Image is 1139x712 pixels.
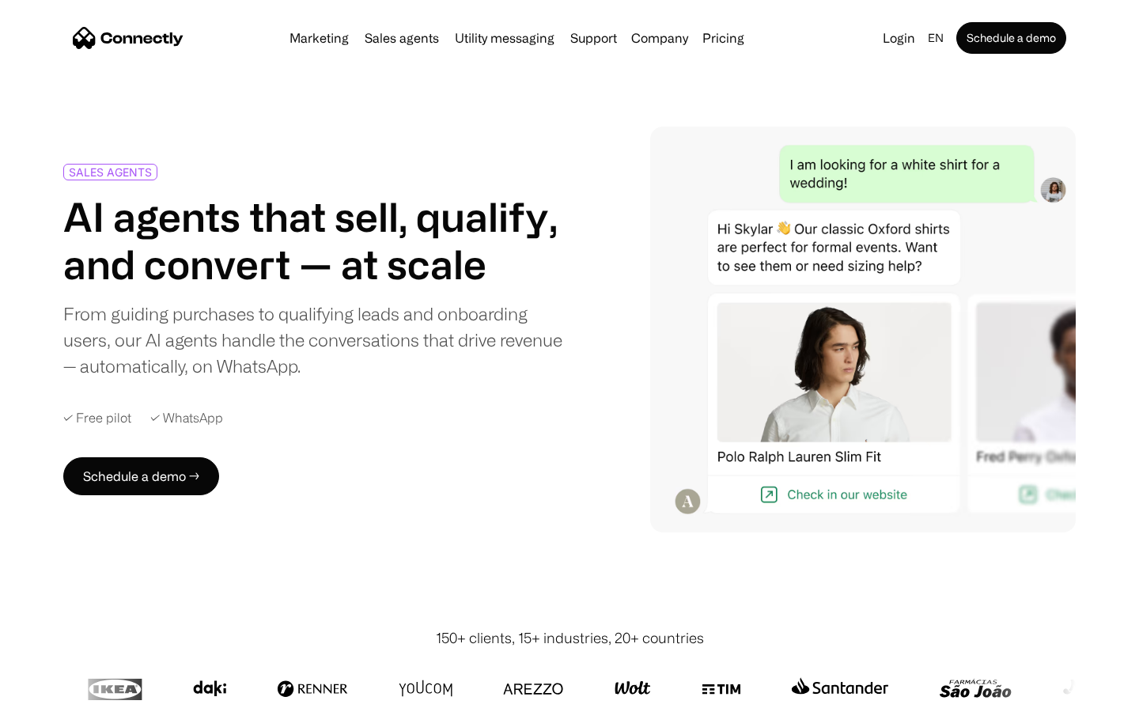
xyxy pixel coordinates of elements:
[928,27,944,49] div: en
[63,301,563,379] div: From guiding purchases to qualifying leads and onboarding users, our AI agents handle the convers...
[63,193,563,288] h1: AI agents that sell, qualify, and convert — at scale
[876,27,921,49] a: Login
[69,166,152,178] div: SALES AGENTS
[63,457,219,495] a: Schedule a demo →
[16,683,95,706] aside: Language selected: English
[921,27,953,49] div: en
[626,27,693,49] div: Company
[150,411,223,426] div: ✓ WhatsApp
[696,32,751,44] a: Pricing
[63,411,131,426] div: ✓ Free pilot
[358,32,445,44] a: Sales agents
[436,627,704,649] div: 150+ clients, 15+ industries, 20+ countries
[564,32,623,44] a: Support
[631,27,688,49] div: Company
[283,32,355,44] a: Marketing
[448,32,561,44] a: Utility messaging
[956,22,1066,54] a: Schedule a demo
[73,26,184,50] a: home
[32,684,95,706] ul: Language list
